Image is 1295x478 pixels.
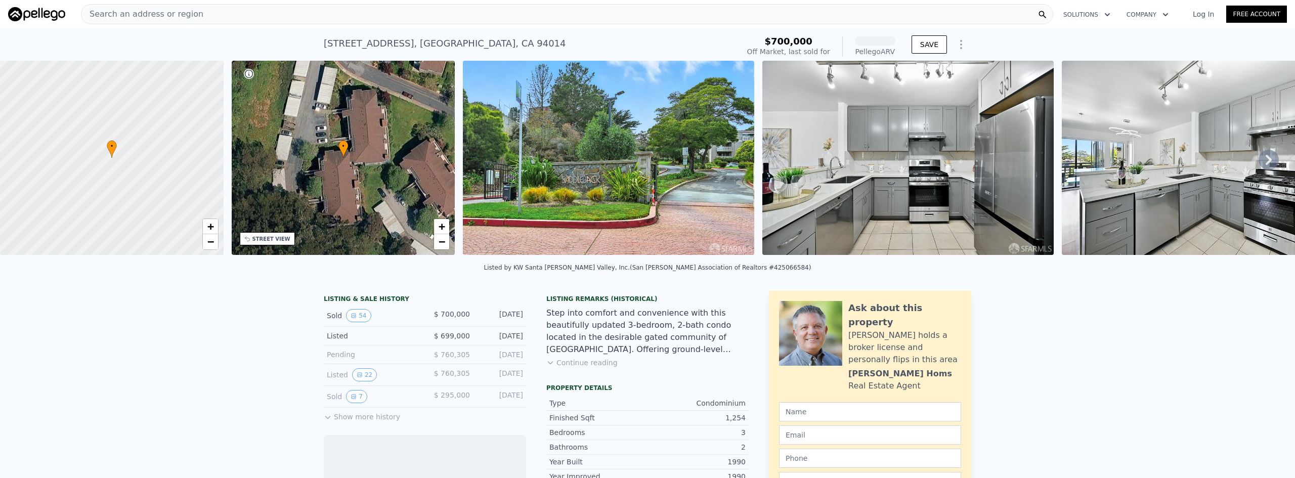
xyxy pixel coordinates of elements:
div: Condominium [647,398,746,408]
div: • [338,140,349,158]
div: Listing Remarks (Historical) [546,295,749,303]
div: [PERSON_NAME] Homs [848,368,952,380]
div: [DATE] [478,309,523,322]
div: LISTING & SALE HISTORY [324,295,526,305]
div: Type [549,398,647,408]
span: $ 760,305 [434,369,470,377]
img: Sale: 167502126 Parcel: 31672756 [762,61,1054,255]
img: Sale: 167502126 Parcel: 31672756 [463,61,754,255]
div: Year Built [549,457,647,467]
div: 2 [647,442,746,452]
div: [DATE] [478,331,523,341]
button: Continue reading [546,358,618,368]
div: Property details [546,384,749,392]
span: $700,000 [764,36,812,47]
div: Bathrooms [549,442,647,452]
div: [PERSON_NAME] holds a broker license and personally flips in this area [848,329,961,366]
div: Pending [327,350,417,360]
input: Phone [779,449,961,468]
div: 1,254 [647,413,746,423]
button: Show Options [951,34,971,55]
img: Pellego [8,7,65,21]
div: 3 [647,427,746,438]
a: Zoom out [434,234,449,249]
div: Sold [327,309,417,322]
span: $ 295,000 [434,391,470,399]
div: [DATE] [478,350,523,360]
div: 1990 [647,457,746,467]
div: Pellego ARV [855,47,895,57]
div: Ask about this property [848,301,961,329]
div: Listed [327,368,417,381]
div: Step into comfort and convenience with this beautifully updated 3-bedroom, 2-bath condo located i... [546,307,749,356]
span: • [338,142,349,151]
a: Log In [1181,9,1226,19]
span: + [439,220,445,233]
div: Real Estate Agent [848,380,921,392]
div: Finished Sqft [549,413,647,423]
div: [DATE] [478,390,523,403]
a: Free Account [1226,6,1287,23]
div: Bedrooms [549,427,647,438]
span: $ 699,000 [434,332,470,340]
button: View historical data [346,309,371,322]
button: Show more history [324,408,400,422]
div: Off Market, last sold for [747,47,830,57]
div: Listed [327,331,417,341]
span: $ 700,000 [434,310,470,318]
button: View historical data [346,390,367,403]
span: + [207,220,213,233]
a: Zoom in [434,219,449,234]
a: Zoom out [203,234,218,249]
span: • [107,142,117,151]
button: Company [1118,6,1177,24]
span: $ 760,305 [434,351,470,359]
div: [STREET_ADDRESS] , [GEOGRAPHIC_DATA] , CA 94014 [324,36,566,51]
a: Zoom in [203,219,218,234]
input: Email [779,425,961,445]
div: Listed by KW Santa [PERSON_NAME] Valley, Inc. (San [PERSON_NAME] Association of Realtors #425066584) [484,264,811,271]
div: [DATE] [478,368,523,381]
input: Name [779,402,961,421]
button: Solutions [1055,6,1118,24]
span: − [439,235,445,248]
div: • [107,140,117,158]
button: SAVE [912,35,947,54]
div: Sold [327,390,417,403]
div: STREET VIEW [252,235,290,243]
span: Search an address or region [81,8,203,20]
button: View historical data [352,368,377,381]
span: − [207,235,213,248]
